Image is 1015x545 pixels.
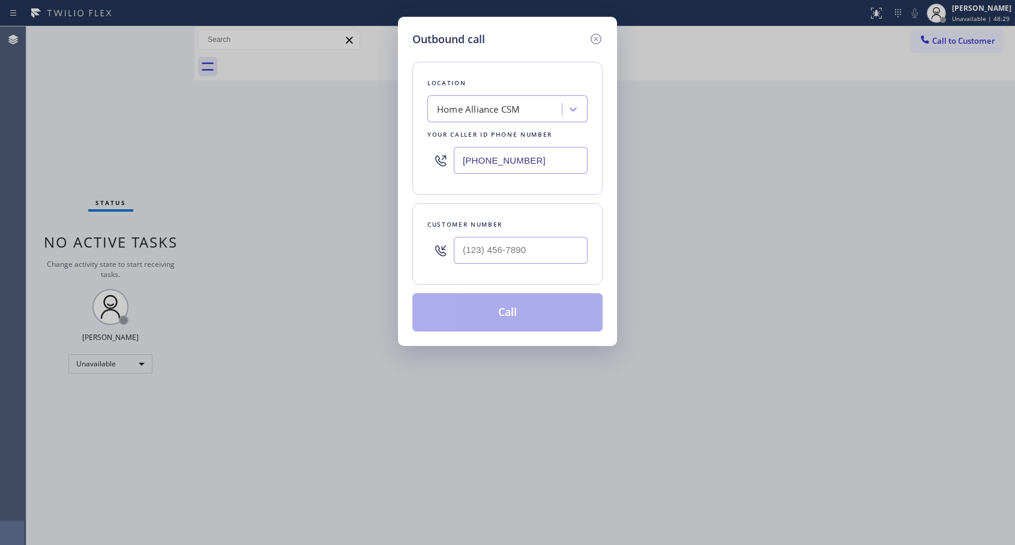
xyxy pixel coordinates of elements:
[412,293,603,332] button: Call
[427,218,588,231] div: Customer number
[427,128,588,141] div: Your caller id phone number
[454,237,588,264] input: (123) 456-7890
[437,103,520,116] div: Home Alliance CSM
[427,77,588,89] div: Location
[412,31,485,47] h5: Outbound call
[454,147,588,174] input: (123) 456-7890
